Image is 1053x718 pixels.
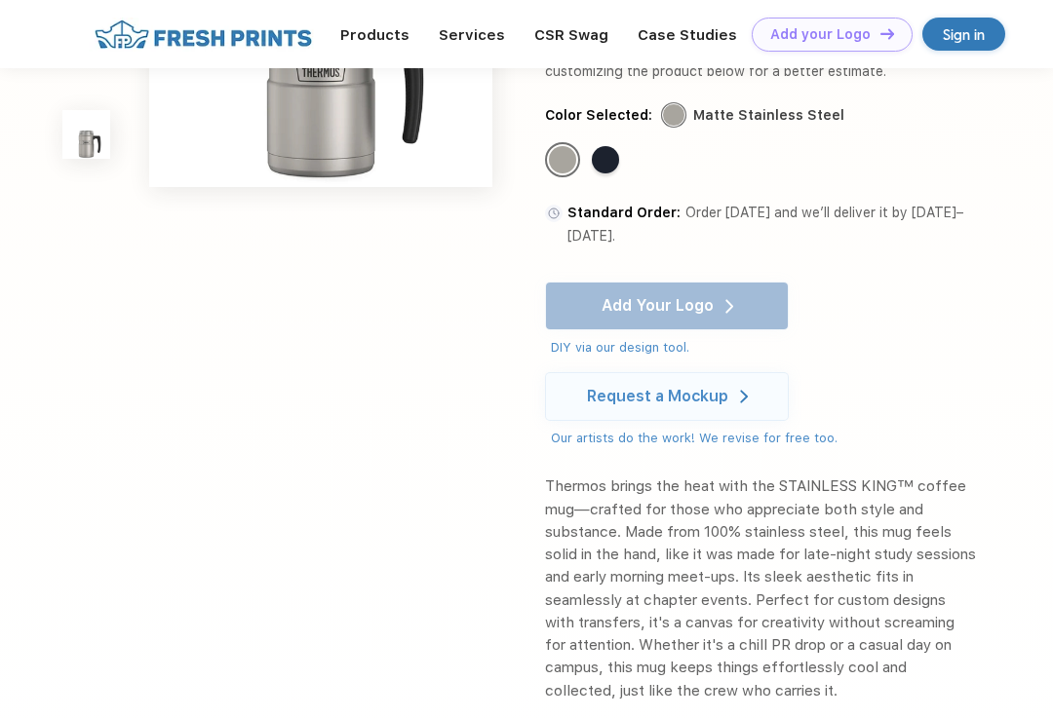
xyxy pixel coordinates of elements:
div: Sign in [943,23,985,46]
img: standard order [545,205,563,222]
img: func=resize&h=100 [62,110,111,159]
div: DIY via our design tool. [551,338,789,358]
img: fo%20logo%202.webp [89,18,318,52]
div: Matte Stainless Steel [693,105,844,126]
span: Order [DATE] and we’ll deliver it by [DATE]–[DATE]. [567,205,963,244]
a: Sign in [922,18,1005,51]
div: Color Selected: [545,105,652,126]
div: Our artists do the work! We revise for free too. [551,429,838,448]
div: Matte Stainless Steel [549,146,576,173]
div: Thermos brings the heat with the STAINLESS KING™ coffee mug—crafted for those who appreciate both... [545,474,977,701]
span: Standard Order: [567,205,681,220]
div: Midnight Blue [592,146,619,173]
img: DT [880,28,894,39]
div: Request a Mockup [587,387,728,406]
a: Products [340,26,409,44]
div: Add your Logo [770,26,871,43]
img: white arrow [740,390,749,404]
